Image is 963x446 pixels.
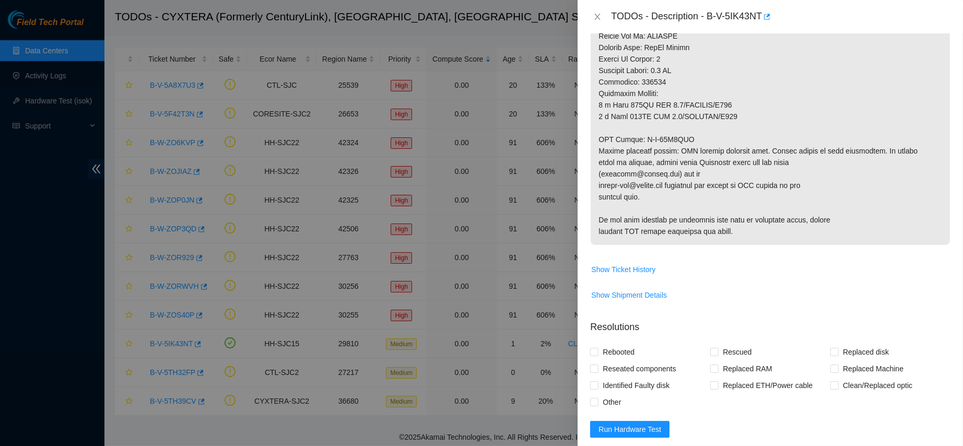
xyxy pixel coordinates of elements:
span: Clean/Replaced optic [839,377,917,394]
span: close [593,13,602,21]
span: Show Shipment Details [591,289,667,301]
span: Show Ticket History [591,264,655,275]
div: TODOs - Description - B-V-5IK43NT [611,8,950,25]
button: Run Hardware Test [590,421,670,438]
button: Show Ticket History [591,261,656,278]
span: Reseated components [598,360,680,377]
span: Replaced ETH/Power cable [719,377,817,394]
span: Replaced Machine [839,360,908,377]
button: Show Shipment Details [591,287,667,303]
span: Rescued [719,344,756,360]
span: Identified Faulty disk [598,377,674,394]
p: Resolutions [590,312,950,334]
span: Other [598,394,625,410]
button: Close [590,12,605,22]
span: Replaced RAM [719,360,776,377]
span: Rebooted [598,344,639,360]
span: Replaced disk [839,344,893,360]
span: Run Hardware Test [598,424,661,435]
